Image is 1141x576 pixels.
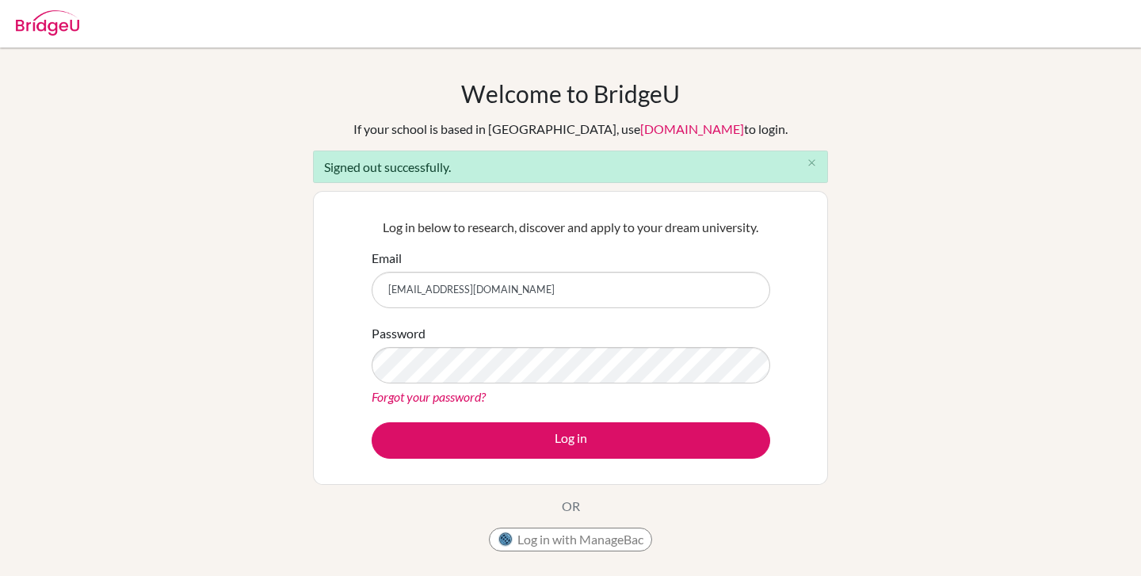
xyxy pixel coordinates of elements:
label: Email [372,249,402,268]
div: If your school is based in [GEOGRAPHIC_DATA], use to login. [353,120,788,139]
button: Close [796,151,827,175]
p: OR [562,497,580,516]
button: Log in [372,422,770,459]
img: Bridge-U [16,10,79,36]
p: Log in below to research, discover and apply to your dream university. [372,218,770,237]
button: Log in with ManageBac [489,528,652,551]
i: close [806,157,818,169]
div: Signed out successfully. [313,151,828,183]
a: Forgot your password? [372,389,486,404]
h1: Welcome to BridgeU [461,79,680,108]
a: [DOMAIN_NAME] [640,121,744,136]
label: Password [372,324,425,343]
